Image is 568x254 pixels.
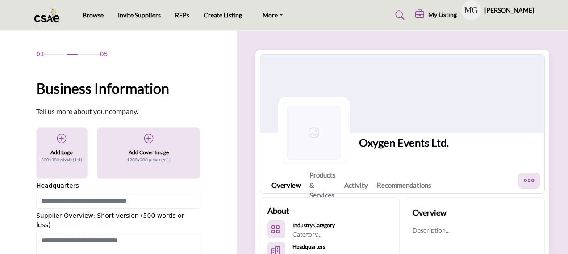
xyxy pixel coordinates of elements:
img: Logo [283,102,345,164]
a: More [256,9,289,21]
label: Headquarters [36,181,79,190]
p: Tell us more about your company. [36,106,138,117]
a: Products & Services [309,170,336,200]
span: 05 [100,50,108,59]
div: My Listing [415,10,457,21]
button: Show hide supplier dropdown [461,0,481,20]
img: site Logo [34,8,64,22]
b: Headquarters [292,243,325,250]
a: Overview [271,180,301,190]
img: Cover Image [260,55,544,133]
h2: About [267,205,289,217]
button: More Options [518,173,540,189]
a: RFPs [175,11,189,19]
a: Recommendations [377,180,431,190]
h5: My Listing [428,11,457,19]
p: 300x300 pixels (1:1) [41,157,82,163]
p: Description... [413,226,450,235]
h1: Business Information [36,78,169,99]
h5: Add Cover Image [129,148,169,157]
a: Activity [344,180,368,190]
p: 1200x200 pixels (6:1) [127,157,171,163]
a: Invite Suppliers [118,11,161,19]
b: Industry Category [292,222,335,229]
h5: [PERSON_NAME] [484,6,534,15]
a: Create Listing [204,11,242,19]
button: Categories List [267,220,285,238]
p: Category... [292,230,335,239]
h5: Add Logo [50,148,73,157]
label: Supplier Overview: Short version (500 words or less) [36,211,200,230]
span: 03 [36,50,44,59]
a: Search [387,8,410,22]
h2: Overview [413,207,447,219]
h1: Oxygen Events Ltd. [359,135,449,151]
a: Browse [83,11,104,19]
